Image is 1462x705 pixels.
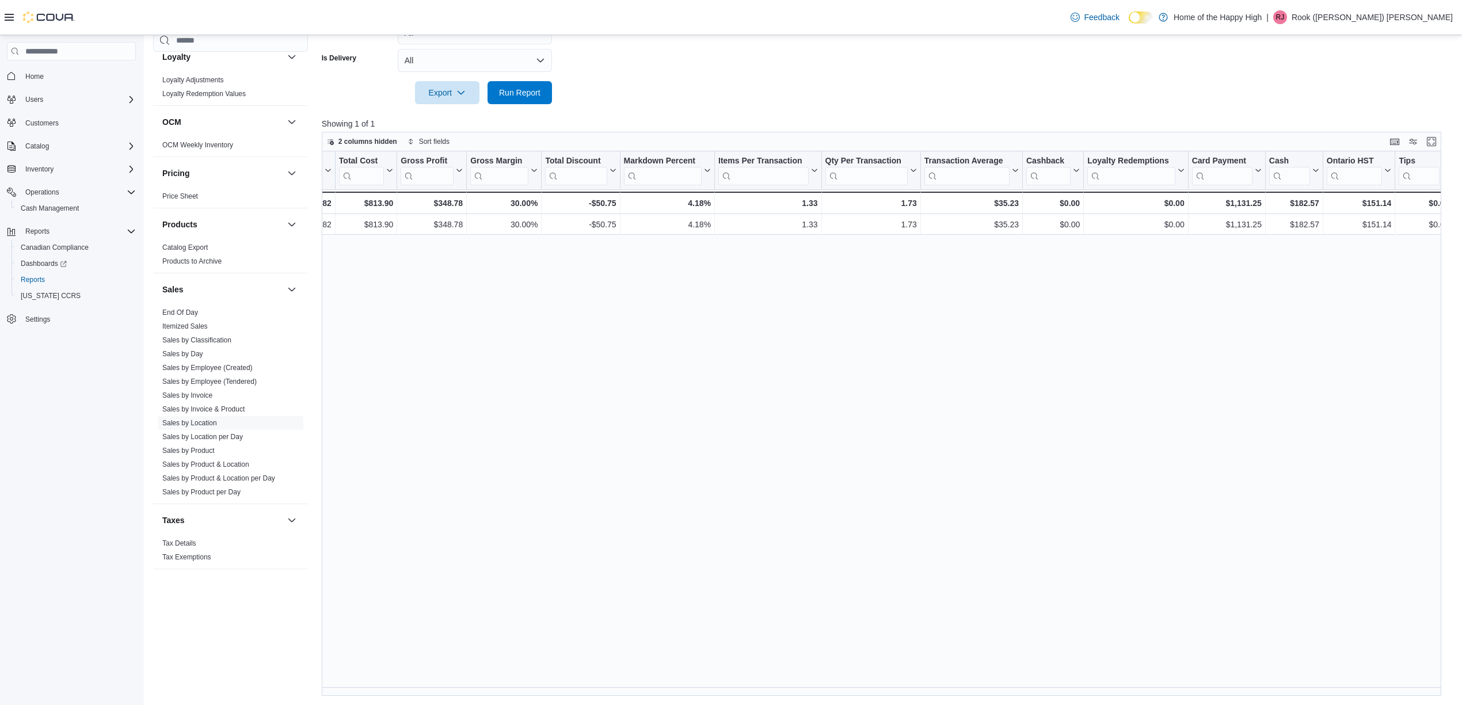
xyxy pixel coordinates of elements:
span: Canadian Compliance [16,241,136,254]
span: Cash Management [16,201,136,215]
a: Canadian Compliance [16,241,93,254]
span: Loyalty Redemption Values [162,89,246,98]
a: Itemized Sales [162,322,208,330]
span: Sales by Product & Location per Day [162,474,275,483]
nav: Complex example [7,63,136,357]
div: Rook (Jazmin) Campbell [1273,10,1287,24]
a: [US_STATE] CCRS [16,289,85,303]
span: Sales by Employee (Tendered) [162,377,257,386]
span: Feedback [1084,12,1120,23]
span: Sales by Product per Day [162,487,241,497]
button: Taxes [285,513,299,527]
span: Reports [21,275,45,284]
h3: Taxes [162,515,185,526]
div: OCM [153,138,308,157]
span: 2 columns hidden [338,137,397,146]
a: Products to Archive [162,257,222,265]
a: Feedback [1066,6,1124,29]
a: Sales by Product & Location per Day [162,474,275,482]
button: Reports [12,272,140,288]
span: Price Sheet [162,192,198,201]
a: Sales by Location [162,419,217,427]
div: Sales [153,306,308,504]
button: Run Report [488,81,552,104]
div: $151.14 [1327,196,1392,210]
span: End Of Day [162,308,198,317]
span: Run Report [499,87,540,98]
a: Catalog Export [162,243,208,251]
h3: Pricing [162,167,189,179]
span: Users [25,95,43,104]
div: $0.00 [1026,196,1080,210]
a: OCM Weekly Inventory [162,141,233,149]
button: OCM [162,116,283,128]
span: Sales by Product & Location [162,460,249,469]
span: Sales by Invoice & Product [162,405,245,414]
span: Inventory [25,165,54,174]
span: Sales by Location [162,418,217,428]
button: Keyboard shortcuts [1388,135,1402,148]
button: Sort fields [403,135,454,148]
a: Sales by Product & Location [162,460,249,468]
span: Loyalty Adjustments [162,75,224,85]
button: Display options [1406,135,1420,148]
button: Taxes [162,515,283,526]
a: Sales by Day [162,350,203,358]
a: Dashboards [16,257,71,270]
a: Sales by Classification [162,336,231,344]
button: Products [162,219,283,230]
button: Catalog [21,139,54,153]
span: Operations [21,185,136,199]
a: Settings [21,313,55,326]
span: Catalog Export [162,243,208,252]
button: Inventory [2,161,140,177]
span: Settings [25,315,50,324]
button: Operations [21,185,64,199]
span: Sales by Product [162,446,215,455]
div: $1,313.82 [262,196,332,210]
button: All [398,49,552,72]
div: $182.57 [1269,196,1319,210]
button: Products [285,218,299,231]
a: Tax Exemptions [162,553,211,561]
div: $0.00 [1399,196,1449,210]
a: Sales by Location per Day [162,433,243,441]
button: Sales [285,283,299,296]
span: Itemized Sales [162,322,208,331]
button: 2 columns hidden [322,135,402,148]
span: Customers [25,119,59,128]
a: Reports [16,273,50,287]
span: Settings [21,312,136,326]
div: Taxes [153,536,308,569]
img: Cova [23,12,75,23]
a: Sales by Invoice [162,391,212,399]
span: Dashboards [21,259,67,268]
button: Enter fullscreen [1425,135,1438,148]
div: Pricing [153,189,308,208]
button: OCM [285,115,299,129]
p: Rook ([PERSON_NAME]) [PERSON_NAME] [1292,10,1453,24]
span: [US_STATE] CCRS [21,291,81,300]
button: Cash Management [12,200,140,216]
a: Dashboards [12,256,140,272]
span: Tax Details [162,539,196,548]
div: $35.23 [924,196,1019,210]
span: Reports [25,227,50,236]
a: Sales by Invoice & Product [162,405,245,413]
a: Loyalty Adjustments [162,76,224,84]
span: Sales by Day [162,349,203,359]
div: 1.33 [718,196,818,210]
a: Sales by Product per Day [162,488,241,496]
button: Canadian Compliance [12,239,140,256]
label: Is Delivery [322,54,356,63]
button: Loyalty [285,50,299,64]
button: Users [2,92,140,108]
button: [US_STATE] CCRS [12,288,140,304]
span: Canadian Compliance [21,243,89,252]
button: Pricing [162,167,283,179]
a: Price Sheet [162,192,198,200]
div: 30.00% [470,196,538,210]
span: Catalog [25,142,49,151]
div: -$50.75 [545,196,616,210]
